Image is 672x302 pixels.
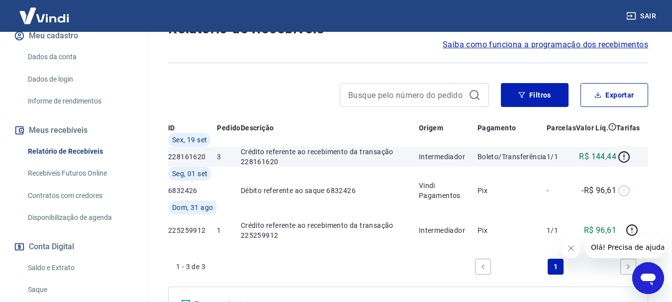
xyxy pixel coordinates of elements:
button: Sair [624,7,660,25]
button: Filtros [501,83,569,107]
p: Descrição [241,123,274,133]
p: 1/1 [547,152,576,162]
a: Next page [620,259,636,275]
a: Informe de rendimentos [24,91,137,111]
p: - [547,186,576,196]
p: Pix [478,225,547,235]
span: Seg, 01 set [172,169,207,179]
p: Vindi Pagamentos [419,181,478,201]
a: Dados de login [24,69,137,90]
p: Crédito referente ao recebimento da transação 228161620 [241,147,419,167]
button: Exportar [580,83,648,107]
input: Busque pelo número do pedido [348,88,465,102]
p: R$ 96,61 [584,224,616,236]
a: Contratos com credores [24,186,137,206]
p: Parcelas [547,123,576,133]
iframe: Fechar mensagem [561,238,581,258]
p: 6832426 [168,186,217,196]
a: Saldo e Extrato [24,258,137,278]
iframe: Botão para abrir a janela de mensagens [632,262,664,294]
p: 3 [217,152,240,162]
a: Previous page [475,259,491,275]
a: Dados da conta [24,47,137,67]
p: Pedido [217,123,240,133]
a: Page 1 is your current page [548,259,564,275]
p: Valor Líq. [576,123,608,133]
iframe: Mensagem da empresa [585,236,664,258]
span: Dom, 31 ago [172,202,213,212]
p: Boleto/Transferência [478,152,547,162]
p: Pix [478,186,547,196]
p: 1 - 3 de 3 [176,262,205,272]
p: -R$ 96,61 [581,185,616,197]
p: Origem [419,123,443,133]
a: Recebíveis Futuros Online [24,163,137,184]
p: Crédito referente ao recebimento da transação 225259912 [241,220,419,240]
p: Pagamento [478,123,516,133]
p: 228161620 [168,152,217,162]
button: Meu cadastro [12,25,137,47]
p: Intermediador [419,152,478,162]
p: Débito referente ao saque 6832426 [241,186,419,196]
p: R$ 144,44 [579,151,616,163]
button: Conta Digital [12,236,137,258]
p: 225259912 [168,225,217,235]
a: Disponibilização de agenda [24,207,137,228]
ul: Pagination [471,255,640,279]
p: 1/1 [547,225,576,235]
span: Olá! Precisa de ajuda? [6,7,84,15]
img: Vindi [12,0,77,31]
p: Intermediador [419,225,478,235]
span: Sex, 19 set [172,135,207,145]
button: Meus recebíveis [12,119,137,141]
a: Relatório de Recebíveis [24,141,137,162]
a: Saque [24,280,137,300]
p: ID [168,123,175,133]
a: Saiba como funciona a programação dos recebimentos [443,39,648,51]
p: Tarifas [616,123,640,133]
p: 1 [217,225,240,235]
